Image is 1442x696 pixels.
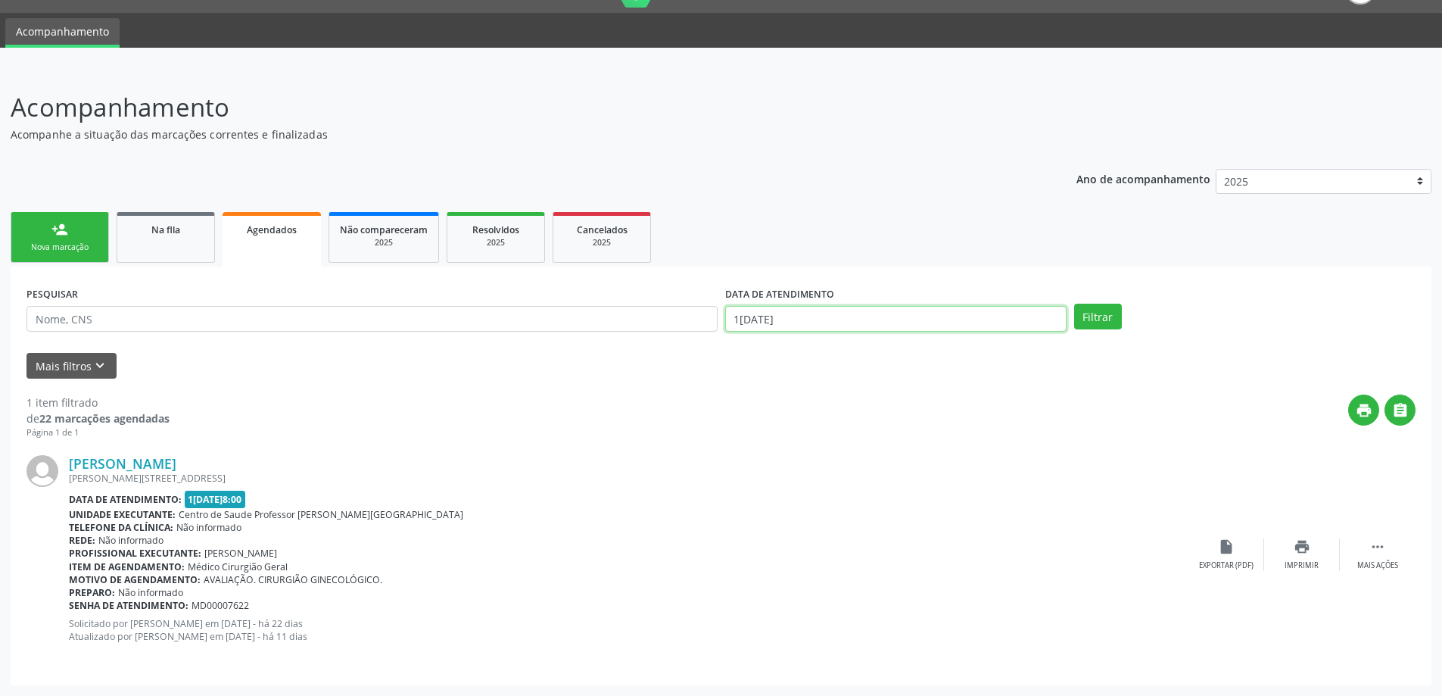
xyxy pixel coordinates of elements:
[1357,560,1398,571] div: Mais ações
[69,573,201,586] b: Motivo de agendamento:
[564,237,640,248] div: 2025
[69,455,176,472] a: [PERSON_NAME]
[26,306,718,332] input: Nome, CNS
[69,547,201,560] b: Profissional executante:
[1369,538,1386,555] i: 
[69,534,95,547] b: Rede:
[204,547,277,560] span: [PERSON_NAME]
[22,242,98,253] div: Nova marcação
[1285,560,1319,571] div: Imprimir
[1392,402,1409,419] i: 
[458,237,534,248] div: 2025
[340,237,428,248] div: 2025
[69,560,185,573] b: Item de agendamento:
[26,410,170,426] div: de
[11,126,1005,142] p: Acompanhe a situação das marcações correntes e finalizadas
[1384,395,1416,426] button: 
[92,357,108,374] i: keyboard_arrow_down
[247,223,297,236] span: Agendados
[51,221,68,238] div: person_add
[176,521,241,534] span: Não informado
[472,223,519,236] span: Resolvidos
[1356,402,1372,419] i: print
[725,282,834,306] label: DATA DE ATENDIMENTO
[26,395,170,410] div: 1 item filtrado
[1218,538,1235,555] i: insert_drive_file
[192,599,249,612] span: MD00007622
[69,599,188,612] b: Senha de atendimento:
[11,89,1005,126] p: Acompanhamento
[188,560,288,573] span: Médico Cirurgião Geral
[725,306,1067,332] input: Selecione um intervalo
[185,491,246,508] span: 1[DATE]8:00
[151,223,180,236] span: Na fila
[5,18,120,48] a: Acompanhamento
[69,521,173,534] b: Telefone da clínica:
[1074,304,1122,329] button: Filtrar
[69,617,1188,643] p: Solicitado por [PERSON_NAME] em [DATE] - há 22 dias Atualizado por [PERSON_NAME] em [DATE] - há 1...
[577,223,628,236] span: Cancelados
[39,411,170,426] strong: 22 marcações agendadas
[69,493,182,506] b: Data de atendimento:
[1199,560,1254,571] div: Exportar (PDF)
[26,353,117,379] button: Mais filtroskeyboard_arrow_down
[1076,169,1210,188] p: Ano de acompanhamento
[98,534,164,547] span: Não informado
[204,573,382,586] span: AVALIAÇÃO. CIRURGIÃO GINECOLÓGICO.
[69,586,115,599] b: Preparo:
[179,508,463,521] span: Centro de Saude Professor [PERSON_NAME][GEOGRAPHIC_DATA]
[1294,538,1310,555] i: print
[69,472,1188,485] div: [PERSON_NAME][STREET_ADDRESS]
[26,282,78,306] label: PESQUISAR
[340,223,428,236] span: Não compareceram
[26,426,170,439] div: Página 1 de 1
[1348,395,1379,426] button: print
[69,508,176,521] b: Unidade executante:
[118,586,183,599] span: Não informado
[26,455,58,487] img: img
